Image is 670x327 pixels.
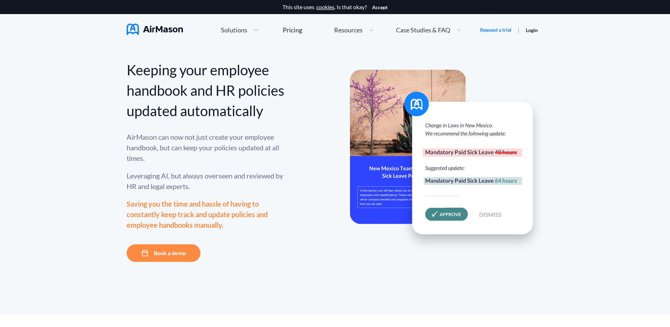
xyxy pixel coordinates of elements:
[526,27,538,33] a: Login
[480,26,511,33] a: Request a trial
[127,132,285,163] div: AirMason can now not just create your employee handbook, but can keep your policies updated at al...
[127,199,285,230] div: Saving you the time and hassle of having to constantly keep track and update policies and employe...
[316,4,334,10] a: cookies
[518,26,519,33] span: |
[127,170,285,191] div: Leveraging AI, but always overseen and reviewed by HR and legal experts.
[221,27,247,33] span: Solutions
[283,24,302,36] a: Pricing
[283,27,302,33] div: Pricing
[334,27,363,33] span: Resources
[372,5,388,10] button: Accept cookies
[127,24,183,35] img: AirMason Logo
[396,27,450,33] span: Case Studies & FAQ
[127,60,285,121] div: Keeping your employee handbook and HR policies updated automatically
[127,244,200,262] button: Book a demo
[350,70,543,251] img: handbook apu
